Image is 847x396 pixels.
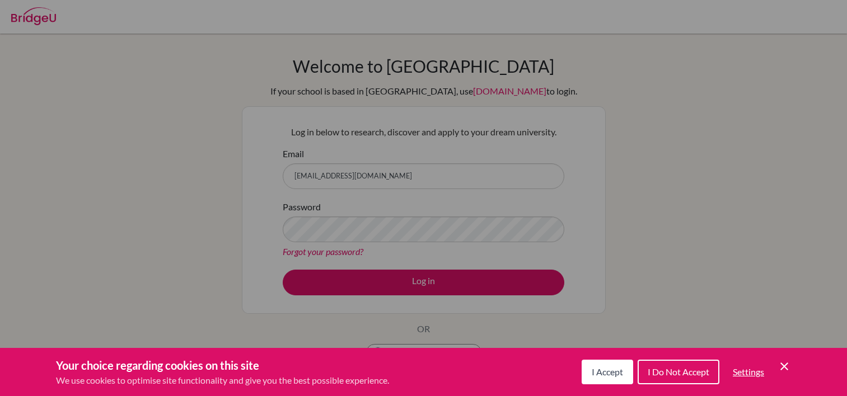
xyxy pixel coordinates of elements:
[648,366,709,377] span: I Do Not Accept
[582,360,633,384] button: I Accept
[56,374,389,387] p: We use cookies to optimise site functionality and give you the best possible experience.
[56,357,389,374] h3: Your choice regarding cookies on this site
[733,366,764,377] span: Settings
[638,360,719,384] button: I Do Not Accept
[724,361,773,383] button: Settings
[592,366,623,377] span: I Accept
[778,360,791,373] button: Save and close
